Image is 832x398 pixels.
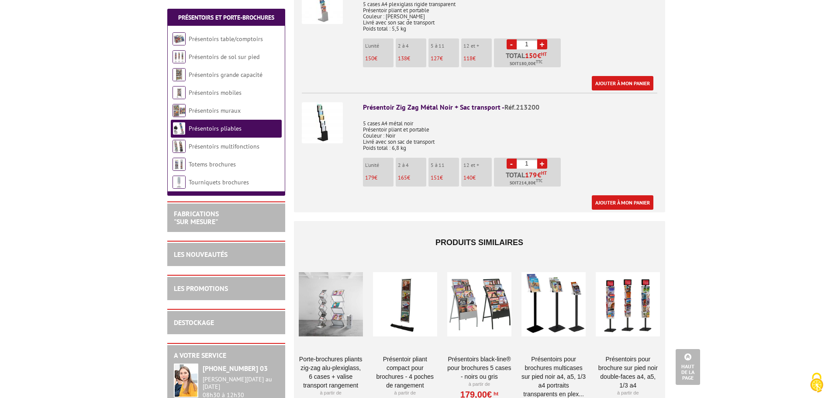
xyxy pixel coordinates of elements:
a: Ajouter à mon panier [592,76,653,90]
span: € [537,171,541,178]
a: - [507,39,517,49]
a: Présentoir pliant compact pour brochures - 4 poches de rangement [373,355,437,390]
span: 150 [365,55,374,62]
span: 165 [398,174,407,181]
sup: HT [492,391,498,397]
img: Présentoirs multifonctions [173,140,186,153]
img: Présentoirs grande capacité [173,68,186,81]
p: 2 à 4 [398,43,426,49]
p: € [463,175,492,181]
span: 150 [525,52,537,59]
p: 12 et + [463,43,492,49]
a: Présentoirs multifonctions [189,142,259,150]
img: Cookies (fenêtre modale) [806,372,828,394]
img: Présentoirs mobiles [173,86,186,99]
img: Présentoirs table/comptoirs [173,32,186,45]
a: Haut de la page [676,349,700,385]
p: € [365,55,394,62]
a: Présentoirs pliables [189,125,242,132]
span: 180,00 [519,60,533,67]
button: Cookies (fenêtre modale) [801,368,832,398]
p: À partir de [447,381,511,388]
p: € [463,55,492,62]
span: 214,80 [519,180,533,187]
strong: [PHONE_NUMBER] 03 [203,364,268,373]
img: widget-service.jpg [174,363,198,398]
a: Présentoirs mobiles [189,89,242,97]
a: LES PROMOTIONS [174,284,228,293]
img: Présentoir Zig Zag Métal Noir + Sac transport [302,102,343,143]
p: 12 et + [463,162,492,168]
a: + [537,39,547,49]
a: Tourniquets brochures [189,178,249,186]
span: Réf.213200 [504,103,539,111]
p: L'unité [365,43,394,49]
p: 5 cases A4 métal noir Présentoir pliant et portable Couleur : Noir Livré avec son sac de transpor... [363,114,657,151]
a: + [537,159,547,169]
p: € [398,175,426,181]
span: 118 [463,55,473,62]
img: Présentoirs de sol sur pied [173,50,186,63]
img: Présentoirs pliables [173,122,186,135]
a: Totems brochures [189,160,236,168]
a: Présentoirs muraux [189,107,241,114]
span: 179 [525,171,537,178]
p: € [431,175,459,181]
p: € [398,55,426,62]
p: € [431,55,459,62]
p: À partir de [299,390,363,397]
span: Soit € [510,180,542,187]
p: Total [496,171,561,187]
a: Présentoirs grande capacité [189,71,262,79]
img: Tourniquets brochures [173,176,186,189]
a: Porte-Brochures pliants ZIG-ZAG Alu-Plexiglass, 6 cases + valise transport rangement [299,355,363,390]
a: Présentoirs table/comptoirs [189,35,263,43]
a: - [507,159,517,169]
span: 127 [431,55,440,62]
p: 5 à 11 [431,162,459,168]
p: À partir de [373,390,437,397]
a: Présentoirs pour brochure sur pied NOIR double-faces A4, A5, 1/3 A4 [596,355,660,390]
a: DESTOCKAGE [174,318,214,327]
span: Soit € [510,60,542,67]
span: € [537,52,541,59]
a: LES NOUVEAUTÉS [174,250,228,259]
div: [PERSON_NAME][DATE] au [DATE] [203,376,279,391]
sup: HT [541,170,547,176]
a: Présentoirs de sol sur pied [189,53,259,61]
h2: A votre service [174,352,279,360]
img: Présentoirs muraux [173,104,186,117]
p: € [365,175,394,181]
a: Ajouter à mon panier [592,195,653,210]
p: 2 à 4 [398,162,426,168]
p: L'unité [365,162,394,168]
sup: HT [541,51,547,57]
a: FABRICATIONS"Sur Mesure" [174,209,219,226]
div: Présentoir Zig Zag Métal Noir + Sac transport - [363,102,657,112]
a: Présentoirs Black-Line® pour brochures 5 Cases - Noirs ou Gris [447,355,511,381]
span: 140 [463,174,473,181]
a: Présentoirs et Porte-brochures [178,14,274,21]
p: À partir de [596,390,660,397]
span: Produits similaires [435,238,523,247]
span: 179 [365,174,374,181]
sup: TTC [536,59,542,64]
span: 151 [431,174,440,181]
img: Totems brochures [173,158,186,171]
span: 138 [398,55,407,62]
sup: TTC [536,178,542,183]
a: 179,00€HT [460,392,498,397]
p: 5 à 11 [431,43,459,49]
p: Total [496,52,561,67]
